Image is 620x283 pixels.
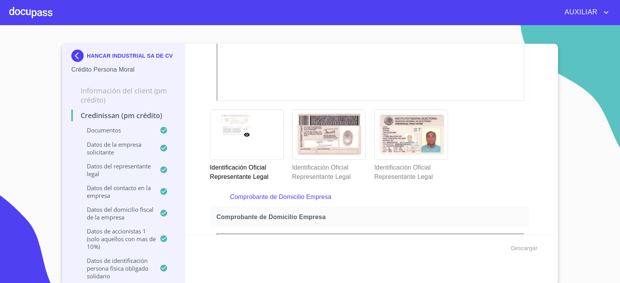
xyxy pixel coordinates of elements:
[87,53,173,59] p: HANCAR INDUSTRIAL SA DE CV
[71,111,176,120] p: Credinissan (PM crédito)
[71,162,160,178] p: Datos del representante legal
[217,213,526,221] span: Comprobante de Domicilio Empresa
[293,110,365,160] img: Identificación Oficial Representante Legal
[71,257,160,280] p: Datos de Identificación Persona Física Obligado Solidario
[71,126,160,134] p: Documentos
[71,141,160,156] p: Datos de la empresa solicitante
[374,160,447,182] p: Identificación Oficial Representante Legal
[71,227,160,250] p: Datos de accionistas 1 (solo aquellos con mas de 10%)
[71,86,176,105] p: Información del Client (PM crédito)
[71,184,160,199] p: Datos del contacto en la empresa
[508,241,541,256] button: Descargar
[375,110,448,160] img: Identificación Oficial Representante Legal
[292,160,365,182] p: Identificación Oficial Representante Legal
[210,160,283,182] p: Identificación Oficial Representante Legal
[230,192,509,202] p: Comprobante de Domicilio Empresa
[71,50,87,62] img: Docupass spot blue
[559,6,611,19] button: account of current user
[511,244,537,253] span: Descargar
[71,206,160,221] p: Datos del domicilio fiscal de la empresa
[71,65,176,74] p: Crédito Persona Moral
[559,6,601,19] span: AUXILIAR
[71,50,176,65] div: HANCAR INDUSTRIAL SA DE CV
